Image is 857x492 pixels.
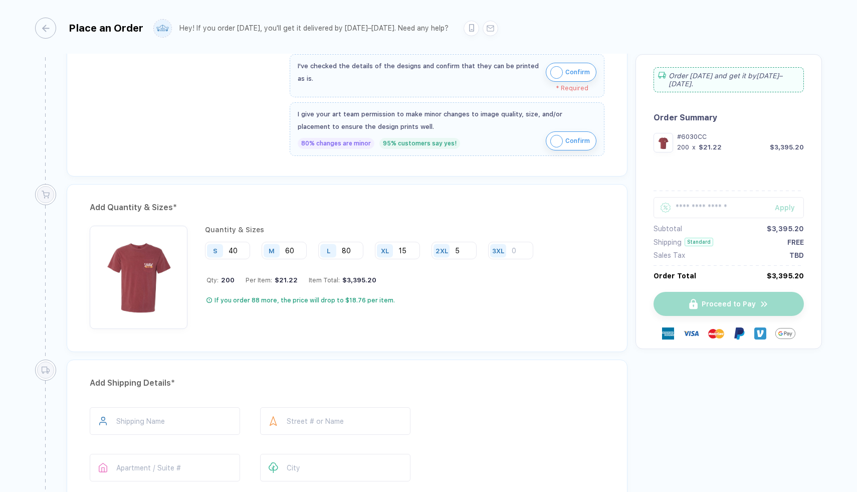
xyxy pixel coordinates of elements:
div: 95% customers say yes! [379,138,460,149]
div: If you order 88 more, the price will drop to $18.76 per item. [215,296,395,304]
div: Add Quantity & Sizes [90,200,604,216]
img: GPay [775,323,795,344]
div: x [691,143,697,151]
div: 2XL [436,247,448,254]
div: Standard [685,238,713,246]
div: Item Total: [309,276,376,284]
img: icon [550,66,563,79]
div: Per Item: [246,276,298,284]
span: Confirm [565,64,590,80]
div: S [213,247,218,254]
img: visa [683,325,699,342]
div: Order [DATE] and get it by [DATE]–[DATE] . [654,67,804,92]
div: Order Total [654,272,696,280]
div: $3,395.20 [770,143,804,151]
img: Paypal [733,327,745,340]
div: * Required [298,85,588,92]
div: I've checked the details of the designs and confirm that they can be printed as is. [298,60,541,85]
button: iconConfirm [546,63,596,82]
button: Apply [762,197,804,218]
div: Hey! If you order [DATE], you'll get it delivered by [DATE]–[DATE]. Need any help? [179,24,449,33]
div: Quantity & Sizes [205,226,541,234]
div: FREE [787,238,804,246]
img: user profile [154,20,171,37]
div: $3,395.20 [767,272,804,280]
div: Place an Order [69,22,143,34]
div: TBD [789,251,804,259]
div: Qty: [206,276,235,284]
div: 3XL [492,247,504,254]
div: XL [381,247,389,254]
div: $3,395.20 [767,225,804,233]
div: Sales Tax [654,251,685,259]
img: cb338b73-52c6-43ab-ab1b-49b2ffdfa952_nt_front_1758818436407.jpg [656,135,671,150]
div: Subtotal [654,225,682,233]
img: cb338b73-52c6-43ab-ab1b-49b2ffdfa952_nt_front_1758818436407.jpg [95,231,182,318]
div: 200 [677,143,689,151]
div: $21.22 [272,276,298,284]
div: $3,395.20 [340,276,376,284]
div: 80% changes are minor [298,138,374,149]
div: Shipping [654,238,682,246]
div: I give your art team permission to make minor changes to image quality, size, and/or placement to... [298,108,596,133]
button: iconConfirm [546,131,596,150]
img: Venmo [754,327,766,340]
img: icon [550,135,563,147]
div: Add Shipping Details [90,375,604,391]
div: $21.22 [699,143,722,151]
img: master-card [708,325,724,342]
div: #6030CC [677,133,804,140]
span: Confirm [565,133,590,149]
img: express [662,327,674,340]
div: M [269,247,275,254]
div: Order Summary [654,113,804,122]
div: L [327,247,330,254]
div: Apply [775,204,804,212]
span: 200 [219,276,235,284]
